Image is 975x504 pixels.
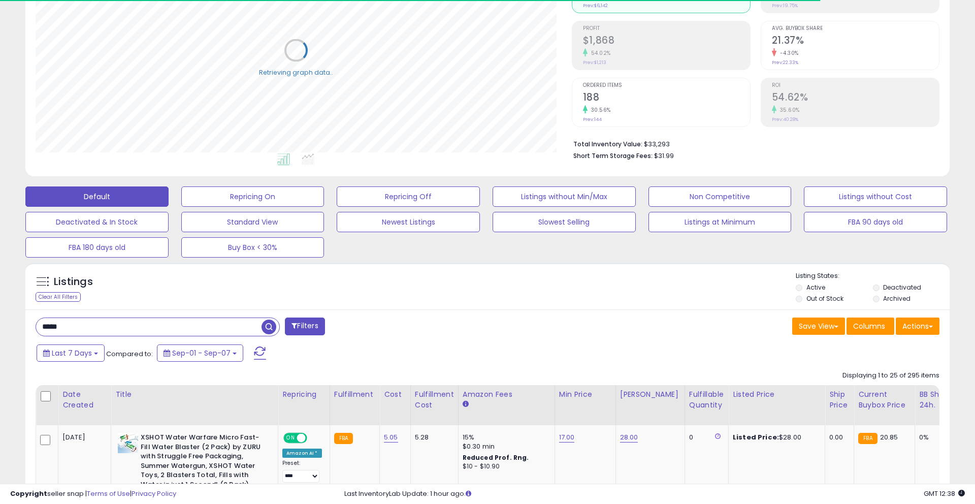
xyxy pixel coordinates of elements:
[829,389,850,411] div: Ship Price
[847,318,894,335] button: Columns
[776,106,800,114] small: 35.60%
[181,212,324,232] button: Standard View
[337,186,480,207] button: Repricing Off
[493,212,636,232] button: Slowest Selling
[806,294,843,303] label: Out of Stock
[573,151,653,160] b: Short Term Storage Fees:
[583,3,608,9] small: Prev: $6,142
[282,449,322,458] div: Amazon AI *
[883,283,921,292] label: Deactivated
[334,389,375,400] div: Fulfillment
[10,489,176,499] div: seller snap | |
[648,212,792,232] button: Listings at Minimum
[829,433,846,442] div: 0.00
[772,83,939,88] span: ROI
[559,389,611,400] div: Min Price
[463,389,550,400] div: Amazon Fees
[87,489,130,498] a: Terms of Use
[776,49,799,57] small: -4.30%
[772,116,798,122] small: Prev: 40.28%
[733,433,817,442] div: $28.00
[919,389,956,411] div: BB Share 24h.
[463,433,547,442] div: 15%
[415,433,450,442] div: 5.28
[62,389,107,411] div: Date Created
[284,434,297,443] span: ON
[259,68,333,77] div: Retrieving graph data..
[25,237,169,258] button: FBA 180 days old
[796,271,949,281] p: Listing States:
[583,59,606,66] small: Prev: $1,213
[493,186,636,207] button: Listings without Min/Max
[463,462,547,471] div: $10 - $10.90
[36,292,81,302] div: Clear All Filters
[620,389,680,400] div: [PERSON_NAME]
[880,432,898,442] span: 20.85
[853,321,885,331] span: Columns
[181,237,324,258] button: Buy Box < 30%
[141,433,264,492] b: XSHOT Water Warfare Micro Fast-Fill Water Blaster (2 Pack) by ZURU with Struggle Free Packaging, ...
[772,26,939,31] span: Avg. Buybox Share
[588,106,611,114] small: 30.56%
[583,83,750,88] span: Ordered Items
[115,389,274,400] div: Title
[588,49,611,57] small: 54.02%
[772,91,939,105] h2: 54.62%
[648,186,792,207] button: Non Competitive
[559,432,575,443] a: 17.00
[733,432,779,442] b: Listed Price:
[37,344,105,362] button: Last 7 Days
[924,489,965,498] span: 2025-09-15 12:38 GMT
[573,140,642,148] b: Total Inventory Value:
[583,26,750,31] span: Profit
[384,432,398,443] a: 5.05
[52,348,92,358] span: Last 7 Days
[689,433,721,442] div: 0
[792,318,845,335] button: Save View
[842,371,939,381] div: Displaying 1 to 25 of 295 items
[919,433,953,442] div: 0%
[118,433,138,453] img: 51GOV7mCFuL._SL40_.jpg
[772,35,939,48] h2: 21.37%
[10,489,47,498] strong: Copyright
[772,3,798,9] small: Prev: 19.75%
[25,212,169,232] button: Deactivated & In Stock
[384,389,406,400] div: Cost
[583,35,750,48] h2: $1,868
[804,212,947,232] button: FBA 90 days old
[620,432,638,443] a: 28.00
[306,434,322,443] span: OFF
[415,389,454,411] div: Fulfillment Cost
[573,137,932,149] li: $33,293
[733,389,821,400] div: Listed Price
[806,283,825,292] label: Active
[285,318,324,335] button: Filters
[54,275,93,289] h5: Listings
[858,389,911,411] div: Current Buybox Price
[804,186,947,207] button: Listings without Cost
[25,186,169,207] button: Default
[132,489,176,498] a: Privacy Policy
[654,151,674,161] span: $31.99
[772,59,798,66] small: Prev: 22.33%
[689,389,724,411] div: Fulfillable Quantity
[463,442,547,451] div: $0.30 min
[583,116,602,122] small: Prev: 144
[181,186,324,207] button: Repricing On
[344,489,965,499] div: Last InventoryLab Update: 1 hour ago.
[62,433,103,442] div: [DATE]
[896,318,939,335] button: Actions
[106,349,153,359] span: Compared to:
[282,389,326,400] div: Repricing
[883,294,911,303] label: Archived
[463,400,469,409] small: Amazon Fees.
[337,212,480,232] button: Newest Listings
[334,433,353,444] small: FBA
[463,453,529,462] b: Reduced Prof. Rng.
[282,460,322,483] div: Preset:
[583,91,750,105] h2: 188
[172,348,231,358] span: Sep-01 - Sep-07
[858,433,877,444] small: FBA
[157,344,243,362] button: Sep-01 - Sep-07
